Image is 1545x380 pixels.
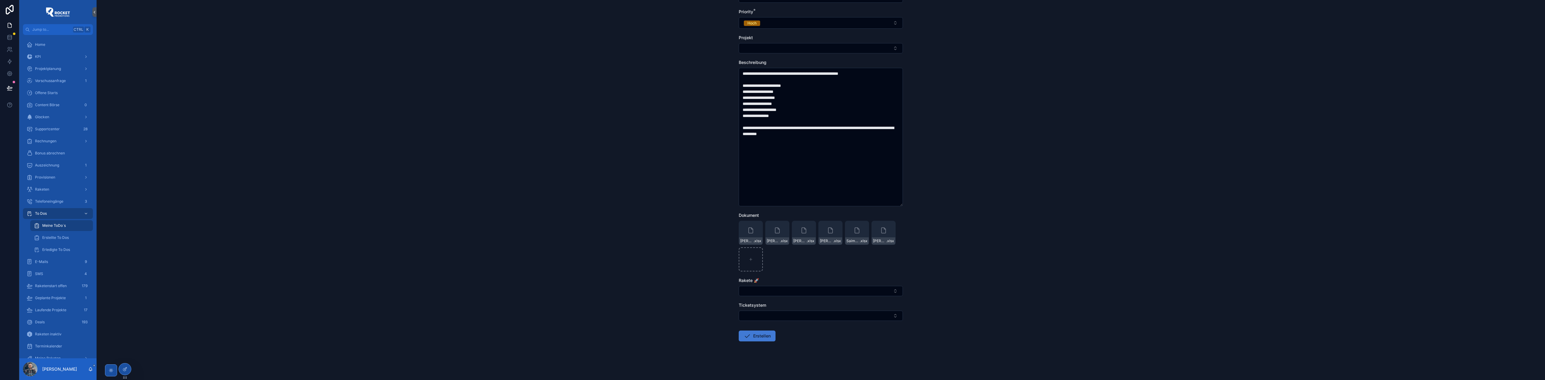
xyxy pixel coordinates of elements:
span: Bonus abrechnen [35,151,65,156]
div: 1 [82,294,89,302]
a: Geplante Projekte1 [23,293,93,303]
button: Select Button [739,311,903,321]
a: SMS4 [23,268,93,279]
a: Erstellte To Dos [30,232,93,243]
span: Erledigte To Dos [42,247,70,252]
span: Laufende Projekte [35,308,66,312]
span: Raketen [35,187,49,192]
div: 9 [82,258,89,265]
span: [PERSON_NAME] [793,239,807,243]
span: KPI [35,54,41,59]
a: KPI [23,51,93,62]
button: Select Button [739,17,903,29]
div: 17 [82,306,89,314]
span: Jump to... [32,27,71,32]
button: Select Button [739,43,903,53]
div: scrollable content [19,35,97,358]
span: Auszeichnung [35,163,59,168]
span: Rakete 🚀 [739,278,759,283]
span: Deals [35,320,45,325]
span: [PERSON_NAME] [873,239,886,243]
div: 0 [82,101,89,109]
a: Deals193 [23,317,93,328]
div: 28 [81,125,89,133]
span: Telefoneingänge [35,199,63,204]
span: Ticketsystem [739,302,766,308]
a: E-Mails9 [23,256,93,267]
span: To Dos [35,211,47,216]
a: Meine Raketen [23,353,93,364]
span: Projekt [739,35,753,40]
a: Home [23,39,93,50]
span: Supportcenter [35,127,60,131]
span: [PERSON_NAME] [767,239,780,243]
span: Vorschussanfrage [35,78,66,83]
a: Laufende Projekte17 [23,305,93,315]
span: Ctrl [73,27,84,33]
div: 179 [80,282,89,290]
span: .xlsx [753,239,761,243]
span: Provisionen [35,175,55,180]
span: Priority [739,9,753,14]
button: Select Button [739,286,903,296]
div: Hoch [747,21,757,26]
a: Auszeichnung1 [23,160,93,171]
span: Glocken [35,115,49,119]
span: Raketenstart offen [35,283,67,288]
span: Meine ToDo´s [42,223,66,228]
span: .xlsx [833,239,841,243]
a: Provisionen [23,172,93,183]
span: Projektplanung [35,66,61,71]
span: Rechnungen [35,139,56,144]
a: Glocken [23,112,93,122]
span: Terminkalender [35,344,62,349]
a: Supportcenter28 [23,124,93,135]
span: Home [35,42,45,47]
a: Raketen [23,184,93,195]
a: Erledigte To Dos [30,244,93,255]
span: .xlsx [807,239,814,243]
span: Beschreibung [739,60,766,65]
span: [PERSON_NAME] [740,239,753,243]
p: [PERSON_NAME] [42,366,77,372]
img: App logo [46,7,70,17]
div: 1 [82,77,89,84]
a: Terminkalender [23,341,93,352]
button: Jump to...CtrlK [23,24,93,35]
div: 4 [82,270,89,277]
span: .xlsx [886,239,894,243]
span: [PERSON_NAME] [820,239,833,243]
span: SMS [35,271,43,276]
a: Projektplanung [23,63,93,74]
a: Rechnungen [23,136,93,147]
a: Telefoneingänge3 [23,196,93,207]
span: Geplante Projekte [35,296,66,300]
span: Raketen inaktiv [35,332,62,337]
span: E-Mails [35,259,48,264]
a: Raketen inaktiv [23,329,93,340]
a: Content Börse0 [23,100,93,110]
span: Erstellte To Dos [42,235,69,240]
span: .xlsx [780,239,788,243]
span: Meine Raketen [35,356,61,361]
span: Content Börse [35,103,59,107]
span: Offene Starts [35,90,58,95]
span: .xlsx [860,239,868,243]
span: Dokument [739,213,759,218]
span: K [85,27,90,32]
a: To Dos [23,208,93,219]
span: Saiman-Talwar SE Komplett [846,239,860,243]
a: Bonus abrechnen [23,148,93,159]
a: Offene Starts [23,87,93,98]
button: Erstellen [739,331,776,341]
a: Meine ToDo´s [30,220,93,231]
a: Raketenstart offen179 [23,280,93,291]
div: 193 [80,318,89,326]
div: 1 [82,162,89,169]
div: 3 [82,198,89,205]
a: Vorschussanfrage1 [23,75,93,86]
